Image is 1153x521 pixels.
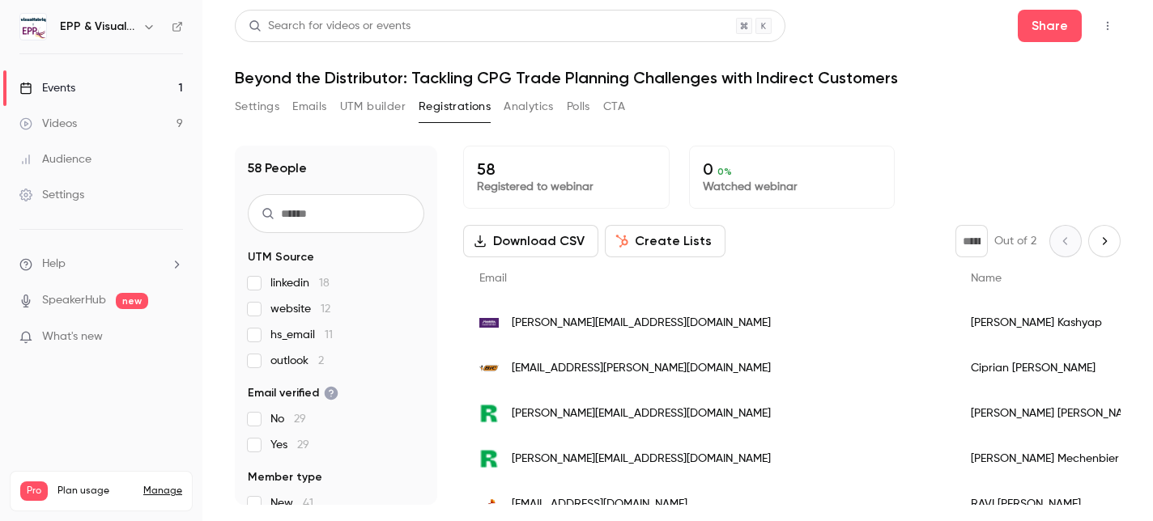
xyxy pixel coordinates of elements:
p: 58 [477,159,656,179]
button: Emails [292,94,326,120]
button: Share [1018,10,1082,42]
button: Create Lists [605,225,725,257]
span: 18 [319,277,330,289]
li: help-dropdown-opener [19,256,183,273]
span: 29 [294,413,306,425]
span: new [116,293,148,309]
button: Download CSV [463,225,598,257]
span: [EMAIL_ADDRESS][DOMAIN_NAME] [512,496,687,513]
button: CTA [603,94,625,120]
span: [EMAIL_ADDRESS][PERSON_NAME][DOMAIN_NAME] [512,360,771,377]
span: hs_email [270,327,333,343]
h1: 58 People [248,159,307,178]
div: Settings [19,187,84,203]
span: UTM Source [248,249,314,265]
div: Search for videos or events [249,18,411,35]
span: What's new [42,328,103,345]
span: No [270,411,306,427]
div: Videos [19,116,77,132]
img: pwc.com [479,494,499,514]
span: [PERSON_NAME][EMAIL_ADDRESS][DOMAIN_NAME] [512,451,771,468]
h6: EPP & Visualfabriq [60,19,136,35]
button: Polls [567,94,590,120]
img: riversidenaturals.com [479,449,499,468]
p: Registered to webinar [477,179,656,195]
div: Events [19,80,75,96]
span: website [270,301,330,317]
span: [PERSON_NAME][EMAIL_ADDRESS][DOMAIN_NAME] [512,315,771,332]
button: Analytics [504,94,554,120]
span: linkedin [270,275,330,291]
span: 11 [325,329,333,341]
span: Yes [270,437,309,453]
button: UTM builder [340,94,406,120]
img: EPP & Visualfabriq [20,14,46,40]
span: Pro [20,481,48,501]
span: 41 [303,498,313,509]
button: Next page [1088,225,1121,257]
span: Email verified [248,385,338,401]
a: SpeakerHub [42,292,106,309]
p: Watched webinar [703,179,882,195]
span: Help [42,256,66,273]
span: Plan usage [57,485,134,498]
a: Manage [143,485,182,498]
p: Out of 2 [994,233,1036,249]
img: bicworld.com [479,358,499,378]
span: 12 [321,303,330,315]
span: Email [479,273,507,284]
button: Settings [235,94,279,120]
iframe: Noticeable Trigger [164,330,183,345]
span: 2 [318,355,324,366]
p: 0 [703,159,882,179]
button: Registrations [419,94,491,120]
span: New [270,495,313,511]
span: 0 % [717,166,732,177]
span: 29 [297,439,309,451]
h1: Beyond the Distributor: Tackling CPG Trade Planning Challenges with Indirect Customers [235,68,1121,87]
div: Audience [19,151,91,167]
img: mdlz.com [479,318,499,328]
span: Name [971,273,1002,284]
img: riversidenaturals.com [479,404,499,423]
span: Member type [248,469,322,485]
span: outlook [270,353,324,369]
span: [PERSON_NAME][EMAIL_ADDRESS][DOMAIN_NAME] [512,405,771,422]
